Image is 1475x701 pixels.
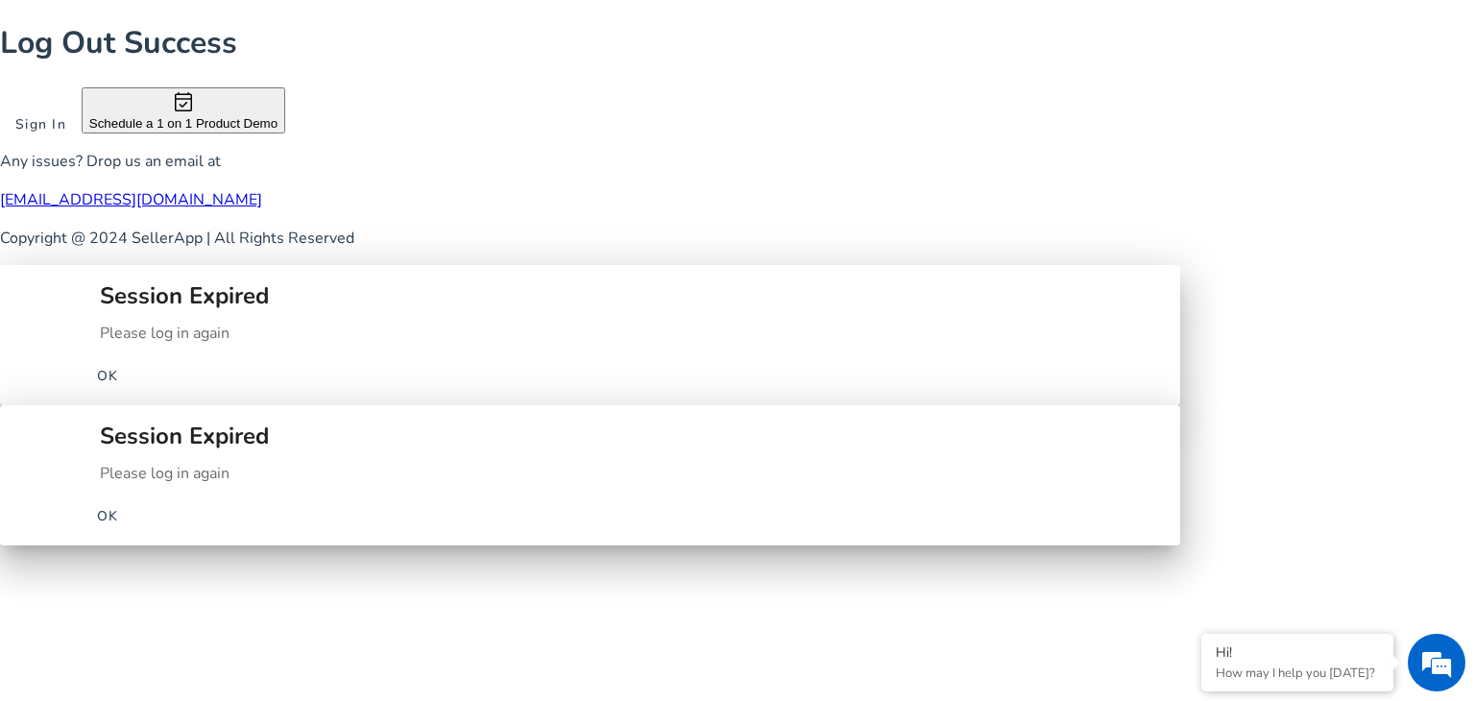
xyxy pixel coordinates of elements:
b: Session Expired [100,280,269,311]
span: OK [97,506,119,526]
button: OK [77,506,138,526]
span: event_available [172,90,195,113]
b: Session Expired [100,421,269,451]
div: Hi! [1216,643,1379,662]
span: Sign In [15,114,66,134]
button: Schedule a 1 on 1 Product Demo [82,87,285,133]
span: OK [97,366,119,386]
button: OK [77,366,138,386]
div: Please log in again [77,463,1103,503]
div: Please log in again [77,323,1103,363]
p: How may I help you today? [1216,665,1379,682]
